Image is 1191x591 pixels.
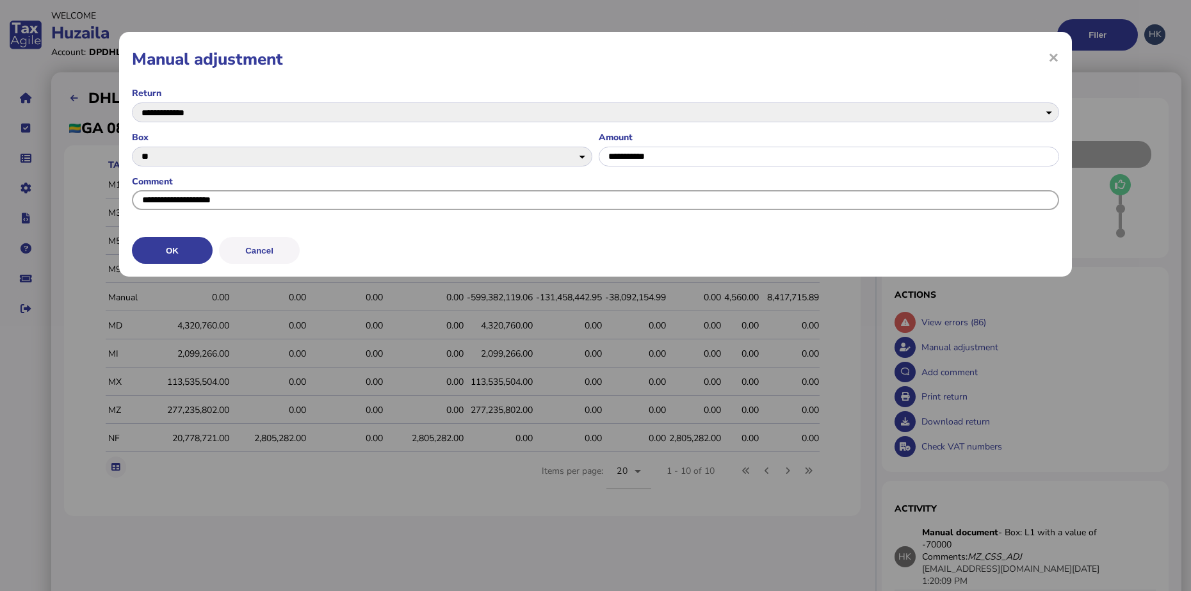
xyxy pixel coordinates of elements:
label: Amount [599,131,1059,143]
label: Box [132,131,592,143]
span: × [1048,45,1059,69]
label: Comment [132,175,1059,188]
button: OK [132,237,213,264]
label: Return [132,87,1059,99]
button: Cancel [219,237,300,264]
h1: Manual adjustment [132,48,1059,70]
